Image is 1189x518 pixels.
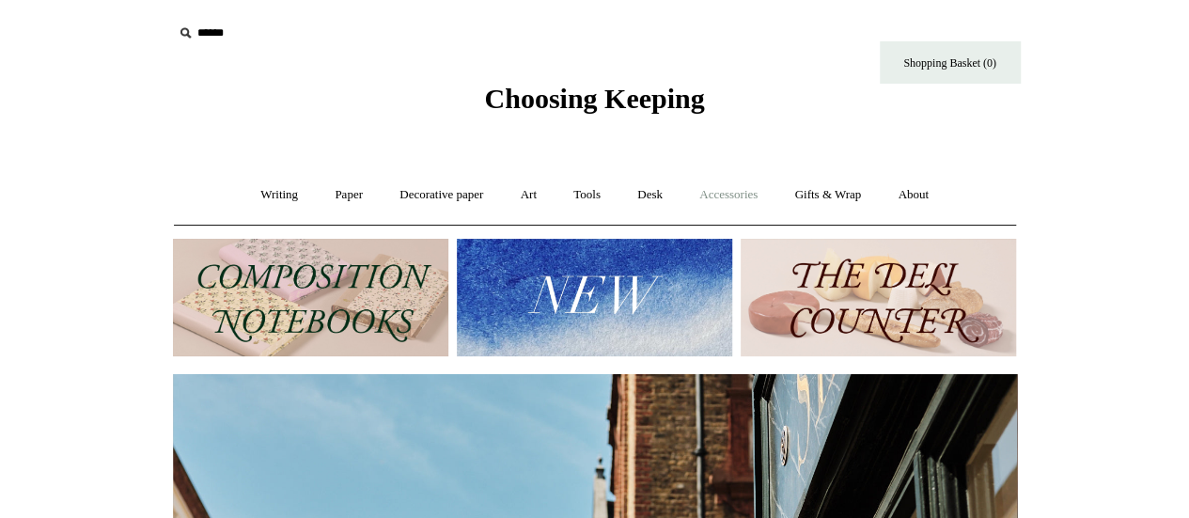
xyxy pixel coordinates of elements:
[556,170,618,220] a: Tools
[682,170,774,220] a: Accessories
[243,170,315,220] a: Writing
[741,239,1016,356] img: The Deli Counter
[457,239,732,356] img: New.jpg__PID:f73bdf93-380a-4a35-bcfe-7823039498e1
[880,41,1021,84] a: Shopping Basket (0)
[881,170,946,220] a: About
[504,170,554,220] a: Art
[173,239,448,356] img: 202302 Composition ledgers.jpg__PID:69722ee6-fa44-49dd-a067-31375e5d54ec
[620,170,680,220] a: Desk
[383,170,500,220] a: Decorative paper
[777,170,878,220] a: Gifts & Wrap
[484,83,704,114] span: Choosing Keeping
[484,98,704,111] a: Choosing Keeping
[318,170,380,220] a: Paper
